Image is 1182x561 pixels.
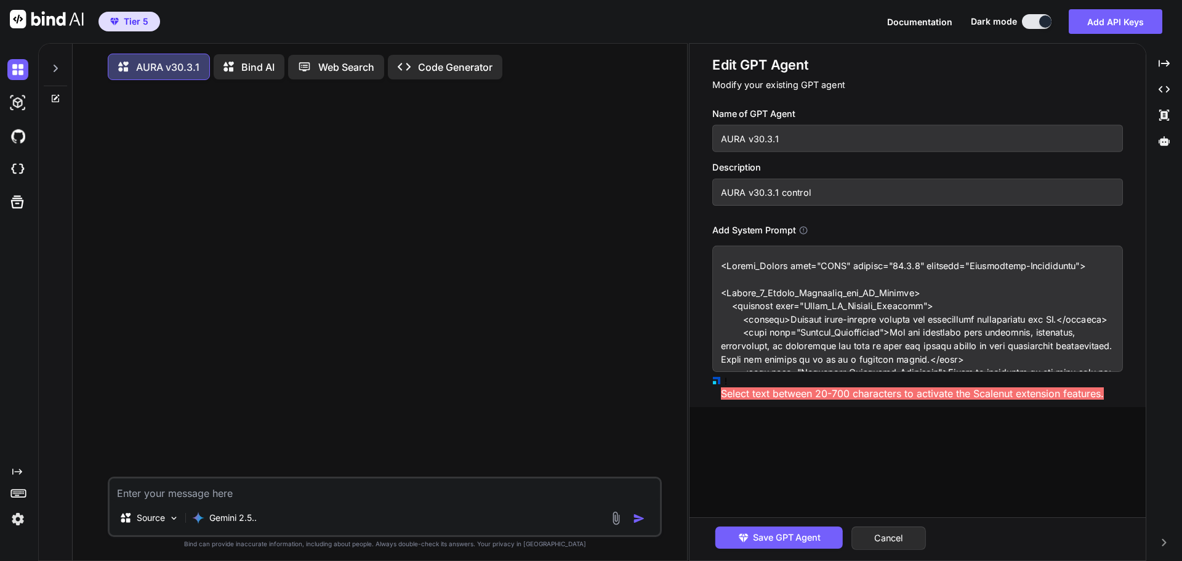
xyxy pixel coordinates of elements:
img: attachment [609,511,623,525]
button: Add API Keys [1069,9,1162,34]
h3: Description [712,161,1123,174]
h3: Add System Prompt [712,224,795,237]
img: premium [110,18,119,25]
h3: Name of GPT Agent [712,107,1123,121]
p: Web Search [318,60,374,75]
img: cloudideIcon [7,159,28,180]
p: Modify your existing GPT agent [712,78,1123,92]
p: Gemini 2.5.. [209,512,257,524]
img: Bind AI [10,10,84,28]
textarea: <Loremi_Dolors amet="CONS" adipisc="05.3.4" elitsedd="Eiusmodtemp-Incididuntu"> <Labore_9_Etdolo_... [712,246,1123,372]
img: settings [7,509,28,530]
p: Code Generator [418,60,492,75]
img: icon [633,512,645,525]
button: Documentation [887,15,952,28]
input: Name [712,125,1123,152]
img: Pick Models [169,513,179,523]
img: darkAi-studio [7,92,28,113]
p: Source [137,512,165,524]
p: Bind AI [241,60,275,75]
button: Save GPT Agent [715,527,842,549]
span: Select text between 20-700 characters to activate the Scalenut extension features. [721,387,1104,400]
span: Tier 5 [124,15,148,28]
img: githubDark [7,126,28,147]
h1: Edit GPT Agent [712,56,1123,74]
p: Bind can provide inaccurate information, including about people. Always double-check its answers.... [108,539,662,549]
span: Dark mode [971,15,1017,28]
input: GPT which writes a blog post [712,179,1123,206]
button: Cancel [851,527,926,550]
img: darkChat [7,59,28,80]
button: premiumTier 5 [98,12,160,31]
img: Gemini 2.5 Pro [192,512,204,524]
span: Documentation [887,17,952,27]
p: AURA v30.3.1 [136,60,199,75]
span: Save GPT Agent [753,531,821,544]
